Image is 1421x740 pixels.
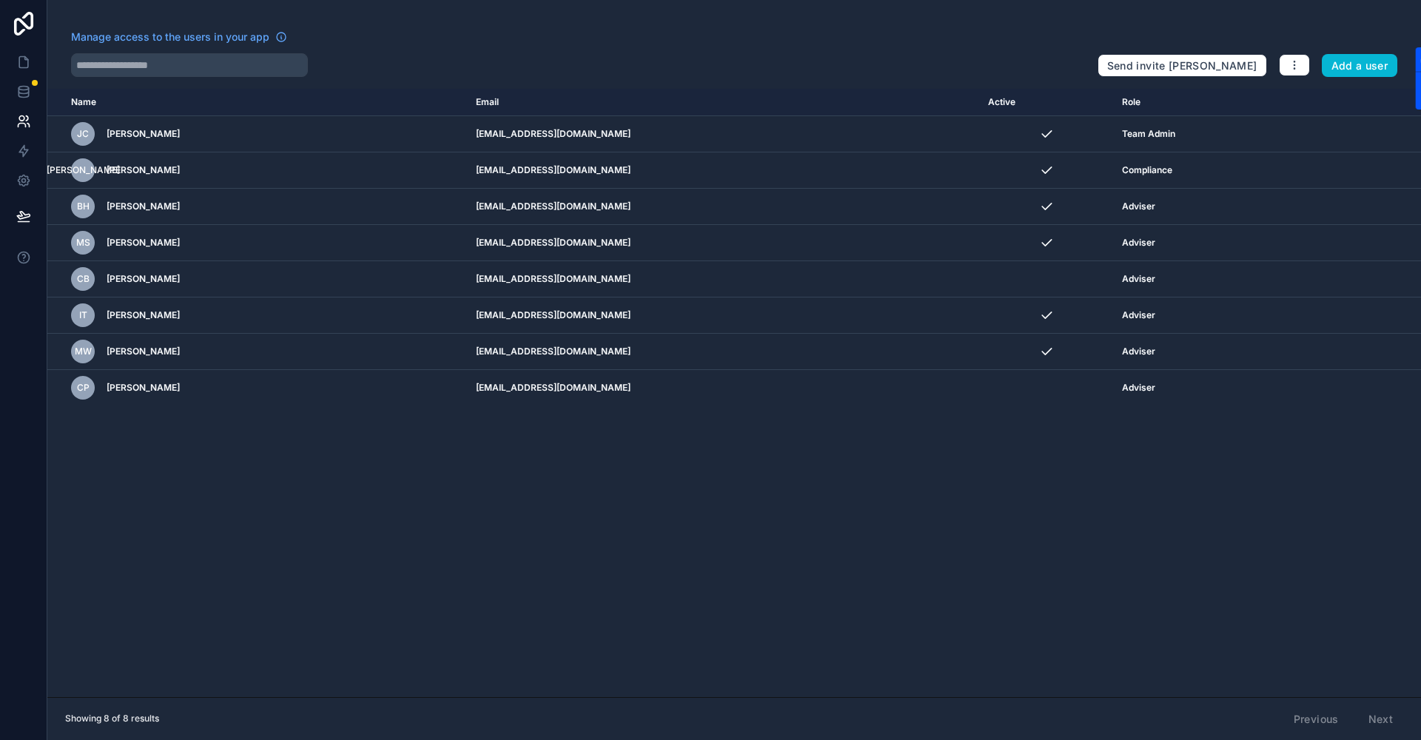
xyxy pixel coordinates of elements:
a: Manage access to the users in your app [71,30,287,44]
span: Compliance [1122,164,1172,176]
span: CB [77,273,90,285]
th: Email [467,89,979,116]
th: Active [979,89,1113,116]
span: [PERSON_NAME] [107,128,180,140]
span: Adviser [1122,309,1155,321]
td: [EMAIL_ADDRESS][DOMAIN_NAME] [467,297,979,334]
td: [EMAIL_ADDRESS][DOMAIN_NAME] [467,152,979,189]
span: [PERSON_NAME] [107,201,180,212]
button: Add a user [1322,54,1398,78]
span: [PERSON_NAME] [47,164,120,176]
span: [PERSON_NAME] [107,164,180,176]
span: MW [75,346,92,357]
td: [EMAIL_ADDRESS][DOMAIN_NAME] [467,225,979,261]
th: Role [1113,89,1324,116]
th: Name [47,89,467,116]
span: MS [76,237,90,249]
button: Send invite [PERSON_NAME] [1098,54,1267,78]
span: IT [79,309,87,321]
td: [EMAIL_ADDRESS][DOMAIN_NAME] [467,370,979,406]
span: Manage access to the users in your app [71,30,269,44]
td: [EMAIL_ADDRESS][DOMAIN_NAME] [467,334,979,370]
span: Team Admin [1122,128,1175,140]
td: [EMAIL_ADDRESS][DOMAIN_NAME] [467,116,979,152]
span: [PERSON_NAME] [107,273,180,285]
span: Adviser [1122,237,1155,249]
span: [PERSON_NAME] [107,237,180,249]
span: Adviser [1122,346,1155,357]
div: scrollable content [47,89,1421,697]
span: Showing 8 of 8 results [65,713,159,724]
span: BH [77,201,90,212]
td: [EMAIL_ADDRESS][DOMAIN_NAME] [467,189,979,225]
td: [EMAIL_ADDRESS][DOMAIN_NAME] [467,261,979,297]
span: [PERSON_NAME] [107,309,180,321]
span: Adviser [1122,201,1155,212]
span: JC [77,128,89,140]
span: CP [77,382,90,394]
span: Adviser [1122,273,1155,285]
span: Adviser [1122,382,1155,394]
span: [PERSON_NAME] [107,346,180,357]
span: [PERSON_NAME] [107,382,180,394]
